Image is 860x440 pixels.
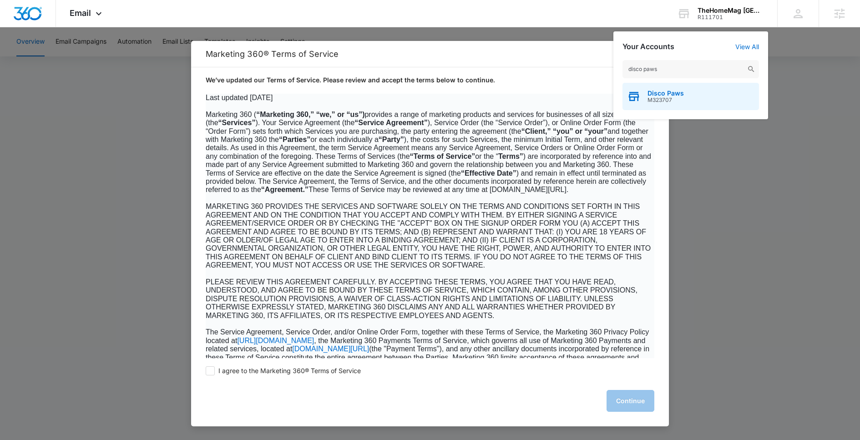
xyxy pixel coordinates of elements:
span: , the Marketing 360 Payments Terms of Service, which governs all use of Marketing 360 Payments an... [206,337,645,353]
input: Search Accounts [622,60,759,78]
b: “Party” [379,136,404,143]
span: Email [70,8,91,18]
h2: Marketing 360® Terms of Service [206,49,654,59]
b: “Services” [218,119,256,126]
span: Last updated [DATE] [206,94,273,101]
b: “Parties” [279,136,310,143]
b: Terms” [498,152,523,160]
span: Disco Paws [648,90,684,97]
span: M323707 [648,97,684,103]
span: (the "Payment Terms"), and any other ancillary documents incorporated by reference in these Terms... [206,345,649,369]
b: “Marketing 360,” “we,” or “us”) [256,111,364,118]
h2: Your Accounts [622,42,674,51]
div: account id [698,14,764,20]
button: Disco PawsM323707 [622,83,759,110]
span: [DOMAIN_NAME][URL] [292,345,369,353]
b: “Effective Date” [461,169,516,177]
button: Continue [607,390,654,412]
b: “Terms of Service” [410,152,476,160]
a: [URL][DOMAIN_NAME] [237,337,314,344]
span: The Service Agreement, Service Order, and/or Online Order Form, together with these Terms of Serv... [206,328,649,344]
a: View All [735,43,759,51]
span: MARKETING 360 PROVIDES THE SERVICES AND SOFTWARE SOLELY ON THE TERMS AND CONDITIONS SET FORTH IN ... [206,202,651,269]
div: account name [698,7,764,14]
b: “Service Agreement” [354,119,427,126]
a: [DOMAIN_NAME][URL] [292,345,369,353]
span: Marketing 360 ( provides a range of marketing products and services for businesses of all sizes (... [206,111,651,194]
span: PLEASE REVIEW THIS AGREEMENT CAREFULLY. BY ACCEPTING THESE TERMS, YOU AGREE THAT YOU HAVE READ, U... [206,278,637,319]
p: We’ve updated our Terms of Service. Please review and accept the terms below to continue. [206,76,654,85]
b: “Agreement.” [261,186,309,193]
span: I agree to the Marketing 360® Terms of Service [218,367,361,375]
b: “Client,” “you” or “your” [521,127,607,135]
